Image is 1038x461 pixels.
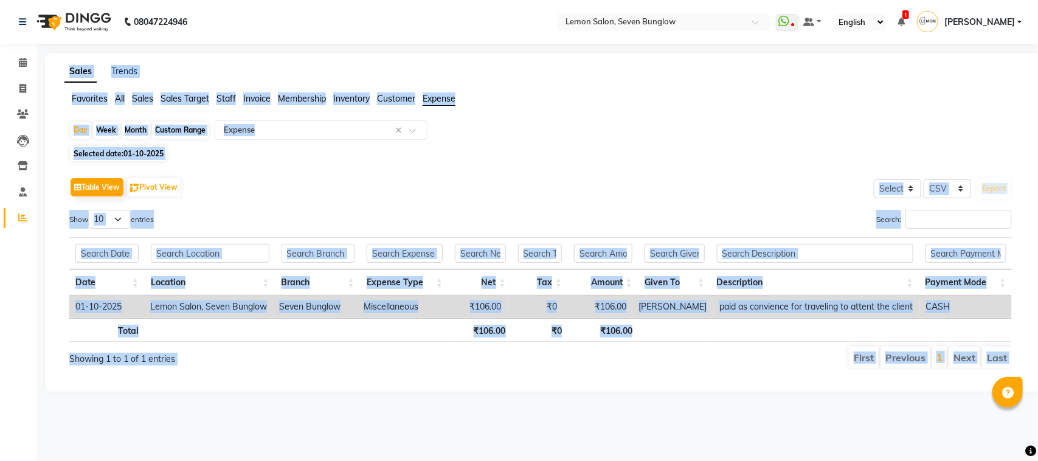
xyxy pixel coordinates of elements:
[512,269,568,296] th: Tax: activate to sort column ascending
[455,244,506,263] input: Search Net
[71,122,91,139] div: Day
[717,244,913,263] input: Search Description
[902,10,909,19] span: 1
[69,210,154,229] label: Show entries
[713,296,920,318] td: paid as convience for traveling to attent the client
[395,124,406,137] span: Clear all
[633,296,713,318] td: [PERSON_NAME]
[122,122,150,139] div: Month
[152,122,209,139] div: Custom Range
[273,296,358,318] td: Seven Bunglow
[423,93,455,104] span: Expense
[115,93,125,104] span: All
[127,178,181,196] button: Pivot View
[512,318,568,342] th: ₹0
[977,178,1011,199] button: Export
[905,210,1012,229] input: Search:
[358,296,445,318] td: Miscellaneous
[898,16,905,27] a: 1
[944,16,1015,29] span: [PERSON_NAME]
[278,93,326,104] span: Membership
[71,146,167,161] span: Selected date:
[132,93,153,104] span: Sales
[926,244,1006,263] input: Search Payment Mode
[145,269,275,296] th: Location: activate to sort column ascending
[75,244,139,263] input: Search Date
[71,178,123,196] button: Table View
[216,93,236,104] span: Staff
[93,122,119,139] div: Week
[69,269,145,296] th: Date: activate to sort column ascending
[111,66,137,77] a: Trends
[917,11,938,32] img: Nysa Rathod
[282,244,355,263] input: Search Branch
[645,244,705,263] input: Search Given To
[275,269,361,296] th: Branch: activate to sort column ascending
[563,296,633,318] td: ₹106.00
[919,269,1012,296] th: Payment Mode: activate to sort column ascending
[69,296,144,318] td: 01-10-2025
[449,269,512,296] th: Net: activate to sort column ascending
[508,296,563,318] td: ₹0
[88,210,131,229] select: Showentries
[64,61,97,83] a: Sales
[333,93,370,104] span: Inventory
[574,244,632,263] input: Search Amount
[144,296,274,318] td: Lemon Salon, Seven Bunglow
[72,93,108,104] span: Favorites
[568,318,638,342] th: ₹106.00
[151,244,269,263] input: Search Location
[518,244,562,263] input: Search Tax
[69,345,451,366] div: Showing 1 to 1 of 1 entries
[377,93,415,104] span: Customer
[123,149,164,158] span: 01-10-2025
[920,296,1012,318] td: CASH
[876,210,1012,229] label: Search:
[134,5,187,39] b: 08047224946
[936,351,943,363] a: 1
[361,269,449,296] th: Expense Type: activate to sort column ascending
[449,318,512,342] th: ₹106.00
[130,184,139,193] img: pivot.png
[638,269,711,296] th: Given To: activate to sort column ascending
[568,269,638,296] th: Amount: activate to sort column ascending
[711,269,919,296] th: Description: activate to sort column ascending
[445,296,508,318] td: ₹106.00
[69,318,145,342] th: Total
[161,93,209,104] span: Sales Target
[243,93,271,104] span: Invoice
[367,244,443,263] input: Search Expense Type
[31,5,114,39] img: logo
